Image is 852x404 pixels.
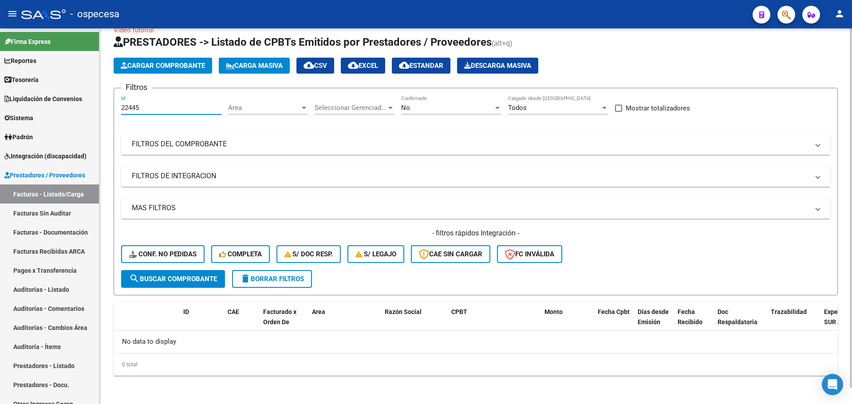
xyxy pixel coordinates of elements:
[224,302,260,341] datatable-header-cell: CAE
[132,139,809,149] mat-panel-title: FILTROS DEL COMPROBANTE
[348,62,378,70] span: EXCEL
[457,58,538,74] button: Descarga Masiva
[674,302,714,341] datatable-header-cell: Fecha Recibido
[626,103,690,114] span: Mostrar totalizadores
[7,8,18,19] mat-icon: menu
[541,302,594,341] datatable-header-cell: Monto
[4,37,51,47] span: Firma Express
[114,58,212,74] button: Cargar Comprobante
[767,302,820,341] datatable-header-cell: Trazabilidad
[312,308,325,315] span: Area
[714,302,767,341] datatable-header-cell: Doc Respaldatoria
[121,245,205,263] button: Conf. no pedidas
[304,60,314,71] mat-icon: cloud_download
[211,245,270,263] button: Completa
[392,58,450,74] button: Estandar
[451,308,467,315] span: CPBT
[822,374,843,395] div: Open Intercom Messenger
[121,270,225,288] button: Buscar Comprobante
[260,302,308,341] datatable-header-cell: Facturado x Orden De
[399,62,443,70] span: Estandar
[308,302,368,341] datatable-header-cell: Area
[598,308,630,315] span: Fecha Cpbt
[180,302,224,341] datatable-header-cell: ID
[638,308,669,326] span: Días desde Emisión
[347,245,404,263] button: S/ legajo
[544,308,563,315] span: Monto
[385,308,422,315] span: Razón Social
[4,75,39,85] span: Tesorería
[121,62,205,70] span: Cargar Comprobante
[129,250,197,258] span: Conf. no pedidas
[240,275,304,283] span: Borrar Filtros
[121,133,830,155] mat-expansion-panel-header: FILTROS DEL COMPROBANTE
[4,113,33,123] span: Sistema
[718,308,757,326] span: Doc Respaldatoria
[464,62,531,70] span: Descarga Masiva
[771,308,807,315] span: Trazabilidad
[4,170,85,180] span: Prestadores / Proveedores
[594,302,634,341] datatable-header-cell: Fecha Cpbt
[4,94,82,104] span: Liquidación de Convenios
[276,245,341,263] button: S/ Doc Resp.
[448,302,541,341] datatable-header-cell: CPBT
[341,58,385,74] button: EXCEL
[497,245,562,263] button: FC Inválida
[121,165,830,187] mat-expansion-panel-header: FILTROS DE INTEGRACION
[505,250,554,258] span: FC Inválida
[348,60,359,71] mat-icon: cloud_download
[219,250,262,258] span: Completa
[183,308,189,315] span: ID
[4,151,87,161] span: Integración (discapacidad)
[508,104,527,112] span: Todos
[355,250,396,258] span: S/ legajo
[240,273,251,284] mat-icon: delete
[132,171,809,181] mat-panel-title: FILTROS DE INTEGRACION
[411,245,490,263] button: CAE SIN CARGAR
[129,273,140,284] mat-icon: search
[381,302,448,341] datatable-header-cell: Razón Social
[4,132,33,142] span: Padrón
[4,56,36,66] span: Reportes
[634,302,674,341] datatable-header-cell: Días desde Emisión
[219,58,290,74] button: Carga Masiva
[121,228,830,238] h4: - filtros rápidos Integración -
[121,197,830,219] mat-expansion-panel-header: MAS FILTROS
[284,250,333,258] span: S/ Doc Resp.
[228,104,300,112] span: Area
[834,8,845,19] mat-icon: person
[457,58,538,74] app-download-masive: Descarga masiva de comprobantes (adjuntos)
[296,58,334,74] button: CSV
[132,203,809,213] mat-panel-title: MAS FILTROS
[492,39,513,47] span: (alt+q)
[70,4,119,24] span: - ospecesa
[114,331,838,353] div: No data to display
[399,60,410,71] mat-icon: cloud_download
[419,250,482,258] span: CAE SIN CARGAR
[678,308,702,326] span: Fecha Recibido
[114,26,154,34] a: Video tutorial
[263,308,296,326] span: Facturado x Orden De
[304,62,327,70] span: CSV
[114,353,838,376] div: 0 total
[315,104,387,112] span: Seleccionar Gerenciador
[232,270,312,288] button: Borrar Filtros
[401,104,410,112] span: No
[226,62,283,70] span: Carga Masiva
[129,275,217,283] span: Buscar Comprobante
[228,308,239,315] span: CAE
[121,81,152,94] h3: Filtros
[114,36,492,48] span: PRESTADORES -> Listado de CPBTs Emitidos por Prestadores / Proveedores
